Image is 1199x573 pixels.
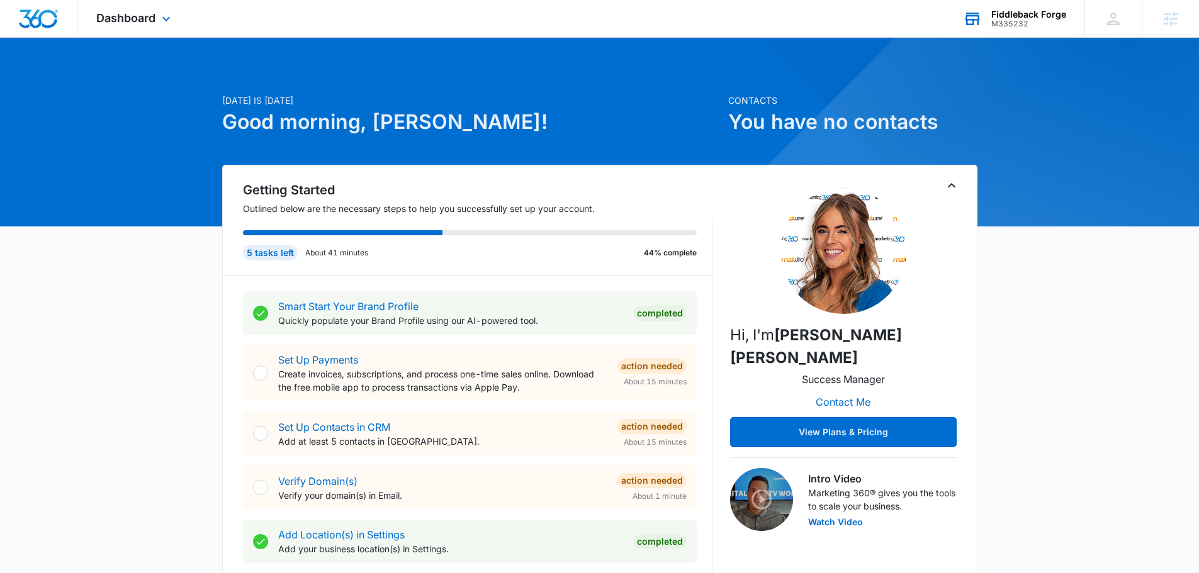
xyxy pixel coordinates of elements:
div: account name [991,9,1066,19]
div: Completed [633,306,687,321]
p: [DATE] is [DATE] [222,94,721,107]
p: Add your business location(s) in Settings. [278,542,623,555]
h2: Getting Started [243,181,712,199]
span: Dashboard [96,11,155,25]
div: account id [991,19,1066,28]
a: Set Up Payments [278,353,358,366]
p: Create invoices, subscriptions, and process one-time sales online. Download the free mobile app t... [278,367,607,394]
div: Completed [633,534,687,549]
span: About 1 minute [633,491,687,502]
p: Verify your domain(s) in Email. [278,489,607,502]
div: Action Needed [617,473,687,488]
p: Contacts [728,94,977,107]
p: Marketing 360® gives you the tools to scale your business. [808,486,957,513]
img: Intro Video [730,468,793,531]
div: 5 tasks left [243,245,298,260]
p: 44% complete [644,247,697,259]
p: Success Manager [802,372,885,387]
button: Contact Me [803,387,883,417]
img: McKenna Mueller [780,188,906,314]
span: About 15 minutes [624,376,687,387]
h1: Good morning, [PERSON_NAME]! [222,107,721,137]
button: View Plans & Pricing [730,417,957,447]
a: Verify Domain(s) [278,475,357,487]
a: Add Location(s) in Settings [278,528,405,541]
h3: Intro Video [808,471,957,486]
button: Watch Video [808,518,863,526]
button: Toggle Collapse [944,178,959,193]
div: Action Needed [617,419,687,434]
p: Hi, I'm [730,324,957,369]
strong: [PERSON_NAME] [PERSON_NAME] [730,326,902,367]
span: About 15 minutes [624,437,687,448]
p: About 41 minutes [305,247,368,259]
p: Add at least 5 contacts in [GEOGRAPHIC_DATA]. [278,435,607,448]
p: Quickly populate your Brand Profile using our AI-powered tool. [278,314,623,327]
a: Smart Start Your Brand Profile [278,300,419,313]
p: Outlined below are the necessary steps to help you successfully set up your account. [243,202,712,215]
h1: You have no contacts [728,107,977,137]
a: Set Up Contacts in CRM [278,421,390,433]
div: Action Needed [617,359,687,374]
